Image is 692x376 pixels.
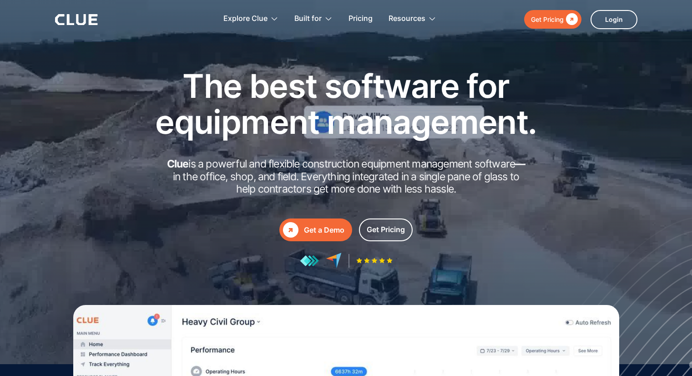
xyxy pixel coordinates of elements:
div:  [564,14,578,25]
div: Resources [389,5,425,33]
div:  [283,222,298,238]
div: Built for [294,5,322,33]
h1: The best software for equipment management. [141,68,551,140]
h2: is a powerful and flexible construction equipment management software in the office, shop, and fi... [164,158,528,196]
img: reviews at capterra [326,253,342,269]
strong: Clue [167,158,189,170]
div: Get a Demo [304,224,344,236]
a: Get Pricing [524,10,581,29]
div: Get Pricing [531,14,564,25]
a: Login [591,10,637,29]
div: Explore Clue [223,5,278,33]
strong: — [515,158,525,170]
img: reviews at getapp [300,255,319,267]
div: Resources [389,5,436,33]
a: Get a Demo [279,218,352,241]
a: Pricing [349,5,373,33]
a: Get Pricing [359,218,413,241]
div: Get Pricing [367,224,405,235]
img: Five-star rating icon [356,258,393,264]
div: Explore Clue [223,5,268,33]
div: Built for [294,5,333,33]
